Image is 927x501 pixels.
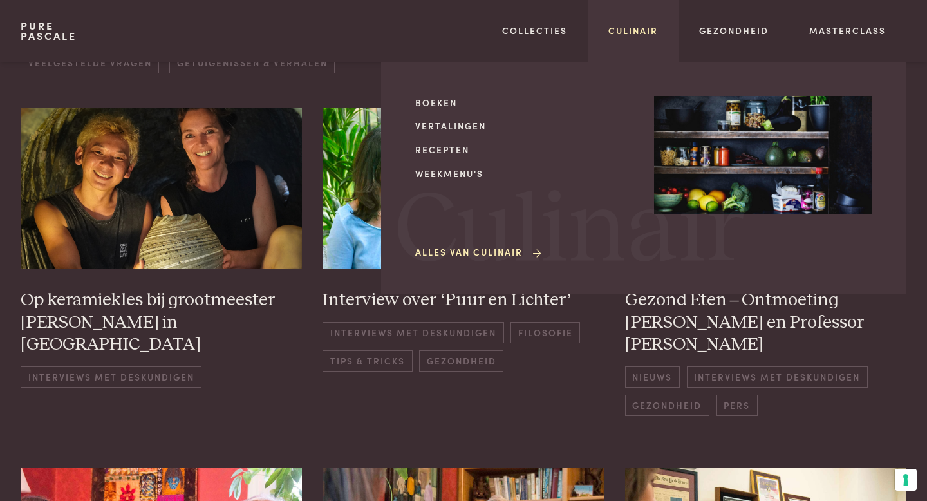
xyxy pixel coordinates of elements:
[323,322,503,343] span: Interviews met deskundigen
[502,24,567,37] a: Collecties
[323,108,604,269] img: headerblog.jpg
[895,469,917,491] button: Uw voorkeuren voor toestemming voor trackingtechnologieën
[21,108,303,269] img: Op keramiekles bij Kazuya Ishida in Bali
[625,289,907,356] h3: Gezond Eten – Ontmoeting [PERSON_NAME] en Professor [PERSON_NAME]
[21,21,77,41] a: PurePascale
[323,350,412,372] span: Tips & Tricks
[419,350,503,372] span: Gezondheid
[415,96,633,109] a: Boeken
[510,322,580,343] span: Filosofie
[625,366,680,388] span: Nieuws
[625,395,709,416] span: Gezondheid
[21,52,159,73] a: Veelgestelde vragen
[654,96,872,214] img: Culinair
[608,24,658,37] a: Culinair
[169,52,335,73] a: Getuigenissen & Verhalen
[415,167,633,180] a: Weekmenu's
[323,289,604,312] h3: Interview over ‘Puur en Lichter’
[415,245,543,259] a: Alles van Culinair
[395,182,745,281] span: Culinair
[21,366,201,388] span: Interviews met deskundigen
[323,108,604,416] a: headerblog.jpg Interview over ‘Puur en Lichter’ Interviews met deskundigenFilosofieTips & TricksG...
[415,119,633,133] a: Vertalingen
[809,24,886,37] a: Masterclass
[415,143,633,156] a: Recepten
[21,108,303,416] a: Op keramiekles bij Kazuya Ishida in Bali Op keramiekles bij grootmeester [PERSON_NAME] in [GEOGRA...
[21,289,303,356] h3: Op keramiekles bij grootmeester [PERSON_NAME] in [GEOGRAPHIC_DATA]
[716,395,758,416] span: Pers
[699,24,769,37] a: Gezondheid
[687,366,868,388] span: Interviews met deskundigen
